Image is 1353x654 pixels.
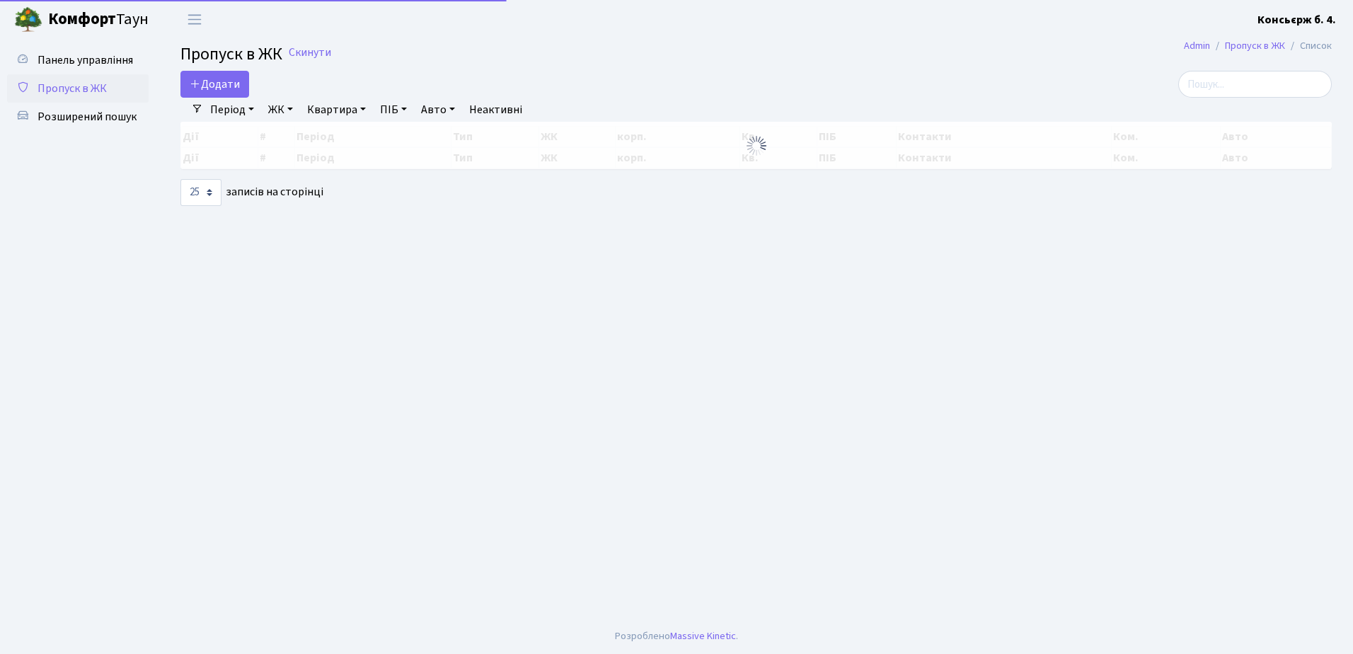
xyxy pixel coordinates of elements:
a: Неактивні [464,98,528,122]
span: Пропуск в ЖК [38,81,107,96]
img: Обробка... [745,134,768,157]
a: Massive Kinetic [670,629,736,643]
button: Переключити навігацію [177,8,212,31]
a: Період [205,98,260,122]
span: Таун [48,8,149,32]
a: Admin [1184,38,1210,53]
a: Пропуск в ЖК [7,74,149,103]
b: Комфорт [48,8,116,30]
label: записів на сторінці [180,179,323,206]
b: Консьєрж б. 4. [1257,12,1336,28]
nav: breadcrumb [1163,31,1353,61]
a: Пропуск в ЖК [1225,38,1285,53]
span: Панель управління [38,52,133,68]
li: Список [1285,38,1332,54]
a: ПІБ [374,98,413,122]
a: ЖК [263,98,299,122]
select: записів на сторінці [180,179,221,206]
span: Пропуск в ЖК [180,42,282,67]
a: Авто [415,98,461,122]
span: Додати [190,76,240,92]
a: Розширений пошук [7,103,149,131]
img: logo.png [14,6,42,34]
a: Консьєрж б. 4. [1257,11,1336,28]
a: Скинути [289,46,331,59]
span: Розширений пошук [38,109,137,125]
a: Квартира [301,98,372,122]
a: Додати [180,71,249,98]
input: Пошук... [1178,71,1332,98]
a: Панель управління [7,46,149,74]
div: Розроблено . [615,629,738,644]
